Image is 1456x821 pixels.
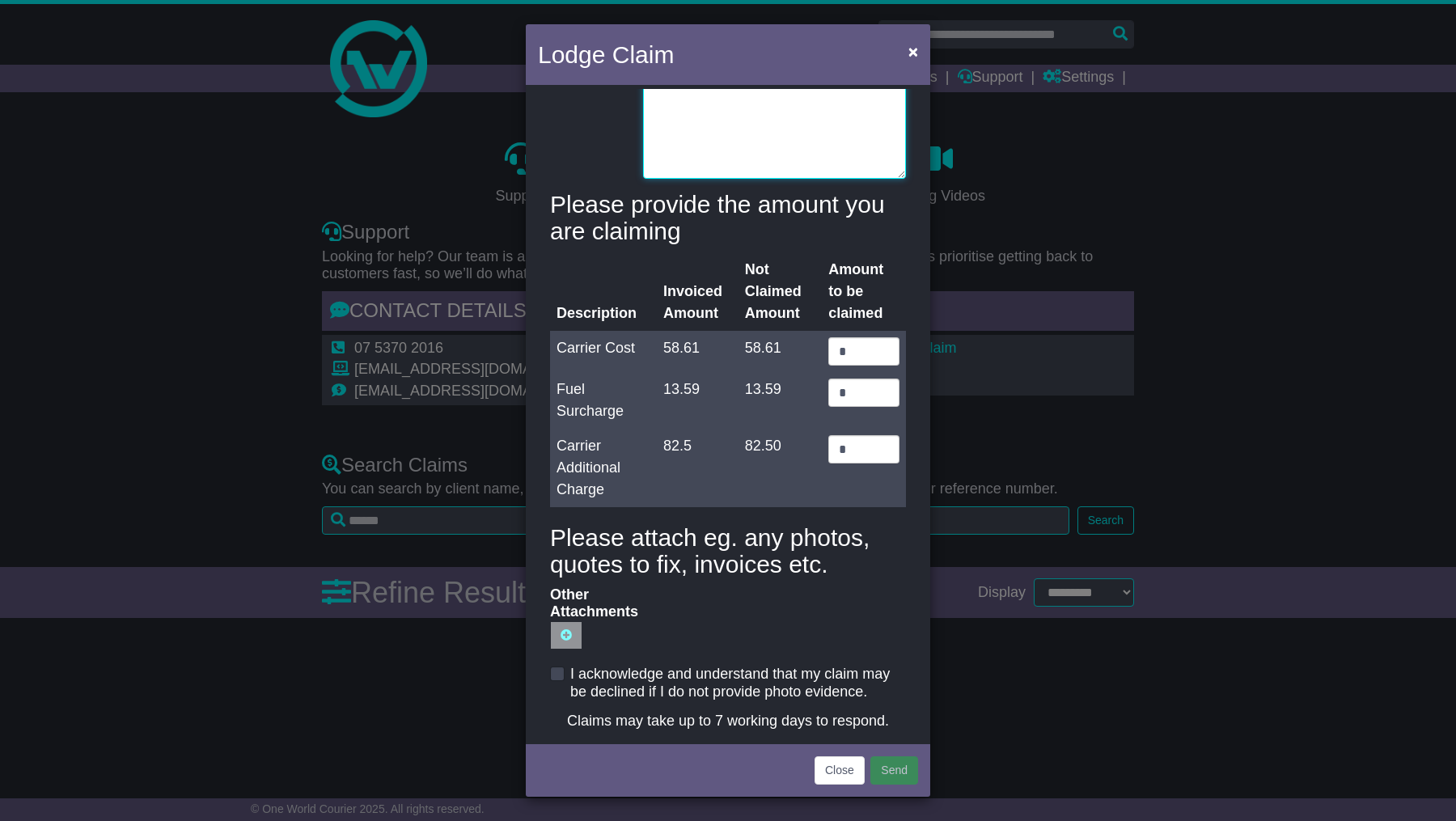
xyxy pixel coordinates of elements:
td: 82.50 [739,429,823,507]
label: Other Attachments [542,586,635,650]
h4: Lodge Claim [538,36,674,73]
span: × [908,42,918,61]
th: Amount to be claimed [822,252,906,331]
th: Description [550,252,657,331]
td: Carrier Cost [550,331,657,372]
td: Carrier Additional Charge [550,429,657,507]
th: Invoiced Amount [657,252,739,331]
td: 58.61 [657,331,739,372]
td: 82.5 [657,429,739,507]
h4: Please provide the amount you are claiming [550,191,906,244]
button: Close [900,35,926,68]
div: Claims may take up to 7 working days to respond. [550,713,906,730]
td: 13.59 [657,372,739,429]
button: Send [870,756,918,785]
td: 13.59 [739,372,823,429]
td: 58.61 [739,331,823,372]
button: Close [815,756,865,785]
th: Not Claimed Amount [739,252,823,331]
h4: Please attach eg. any photos, quotes to fix, invoices etc. [550,524,906,578]
td: Fuel Surcharge [550,372,657,429]
label: I acknowledge and understand that my claim may be declined if I do not provide photo evidence. [570,666,906,700]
